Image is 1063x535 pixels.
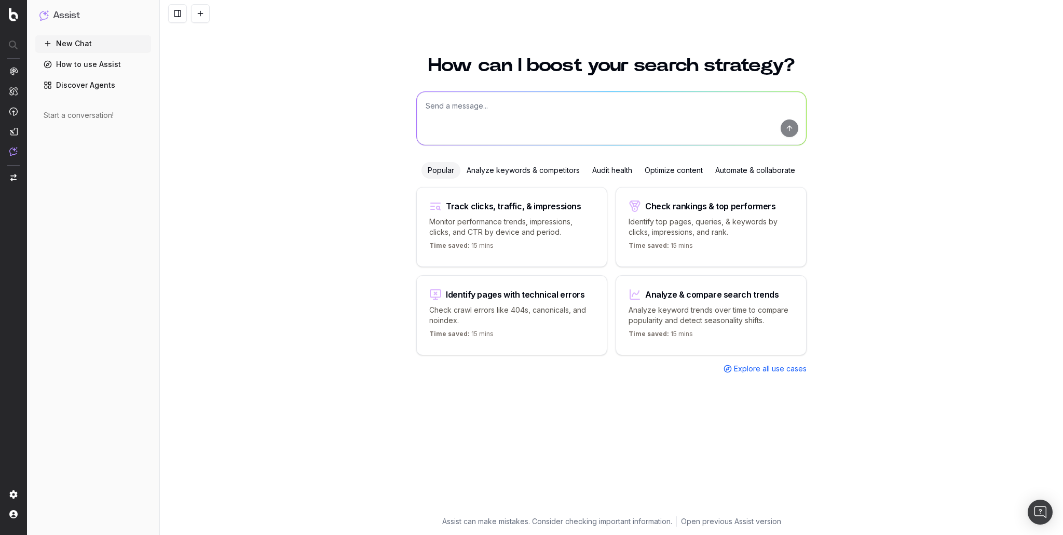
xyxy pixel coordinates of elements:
[35,56,151,73] a: How to use Assist
[586,162,638,179] div: Audit health
[9,127,18,136] img: Studio
[1028,500,1053,525] div: Open Intercom Messenger
[421,162,460,179] div: Popular
[35,77,151,93] a: Discover Agents
[429,305,594,326] p: Check crawl errors like 404s, canonicals, and noindex.
[9,87,18,96] img: Intelligence
[429,330,470,338] span: Time saved:
[446,202,581,210] div: Track clicks, traffic, & impressions
[53,8,80,23] h1: Assist
[9,147,18,156] img: Assist
[709,162,801,179] div: Automate & collaborate
[39,8,147,23] button: Assist
[446,290,585,299] div: Identify pages with technical errors
[724,364,807,374] a: Explore all use cases
[629,305,794,326] p: Analyze keyword trends over time to compare popularity and detect seasonality shifts.
[9,67,18,75] img: Analytics
[10,174,17,181] img: Switch project
[429,242,470,249] span: Time saved:
[9,510,18,518] img: My account
[9,8,18,21] img: Botify logo
[681,516,781,527] a: Open previous Assist version
[645,202,776,210] div: Check rankings & top performers
[44,110,143,121] div: Start a conversation!
[638,162,709,179] div: Optimize content
[39,10,49,20] img: Assist
[645,290,779,299] div: Analyze & compare search trends
[629,217,794,237] p: Identify top pages, queries, & keywords by clicks, impressions, and rank.
[416,56,807,75] h1: How can I boost your search strategy?
[9,490,18,499] img: Setting
[629,330,693,342] p: 15 mins
[629,242,693,254] p: 15 mins
[429,330,494,342] p: 15 mins
[9,107,18,116] img: Activation
[734,364,807,374] span: Explore all use cases
[429,217,594,237] p: Monitor performance trends, impressions, clicks, and CTR by device and period.
[35,35,151,52] button: New Chat
[629,242,669,249] span: Time saved:
[460,162,586,179] div: Analyze keywords & competitors
[442,516,672,527] p: Assist can make mistakes. Consider checking important information.
[429,242,494,254] p: 15 mins
[629,330,669,338] span: Time saved:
